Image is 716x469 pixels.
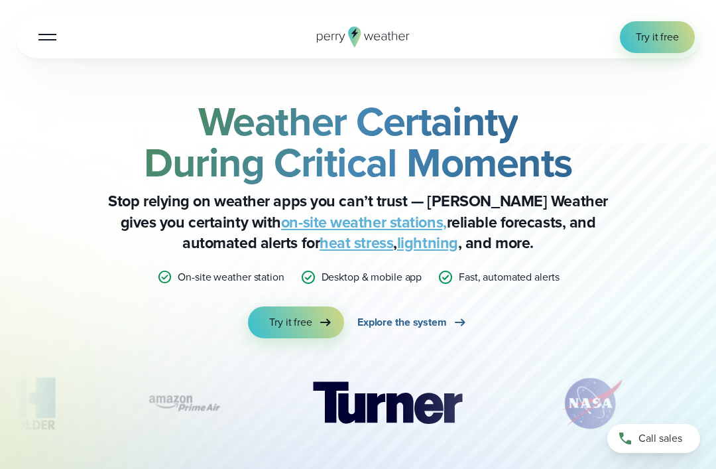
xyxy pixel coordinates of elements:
div: slideshow [16,370,700,443]
strong: Weather Certainty During Critical Moments [144,92,572,192]
span: Call sales [638,431,682,446]
a: heat stress [320,232,393,254]
p: Stop relying on weather apps you can’t trust — [PERSON_NAME] Weather gives you certainty with rel... [93,191,623,253]
div: 12 of 12 [139,370,229,436]
a: Try it free [620,21,695,53]
a: on-site weather stations, [281,211,447,234]
p: Fast, automated alerts [459,269,559,285]
span: Try it free [636,29,679,45]
span: Explore the system [357,314,447,330]
div: 2 of 12 [545,370,638,436]
a: Explore the system [357,306,468,338]
img: NASA.svg [545,370,638,436]
a: Call sales [607,424,700,453]
a: Try it free [248,306,344,338]
p: On-site weather station [178,269,284,285]
div: 1 of 12 [293,370,481,436]
span: Try it free [269,314,312,330]
a: lightning [397,232,458,254]
p: Desktop & mobile app [322,269,422,285]
img: Turner-Construction_1.svg [293,370,481,436]
img: Amazon-Air-logo.svg [139,370,229,436]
